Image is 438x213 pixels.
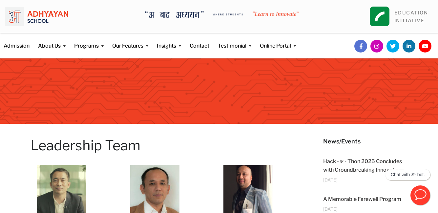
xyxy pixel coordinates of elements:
a: Hack - अ - Thon 2025 Concludes with Groundbreaking Innovations [323,158,405,173]
img: square_leapfrog [370,7,389,26]
a: EDUCATIONINITIATIVE [394,10,428,24]
a: Himal Karmacharya [37,186,86,192]
span: [DATE] [323,177,338,182]
a: Insights [157,33,181,50]
a: A Memorable Farewell Program [323,196,401,202]
a: Programs [74,33,104,50]
img: logo [5,5,68,28]
span: [DATE] [323,206,338,211]
h1: Leadership Team [31,137,310,154]
a: Miraj Shrestha [223,186,273,192]
a: Contact [190,33,209,50]
a: Testimonial [218,33,251,50]
a: About Us [38,33,66,50]
img: A Bata Adhyayan where students learn to Innovate [145,11,299,18]
p: Chat with अ- bot. [391,172,425,178]
a: Online Portal [260,33,296,50]
a: Our Features [112,33,148,50]
a: Biswas Shrestha [130,186,179,192]
h5: News/Events [323,137,408,146]
a: Admission [4,33,30,50]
